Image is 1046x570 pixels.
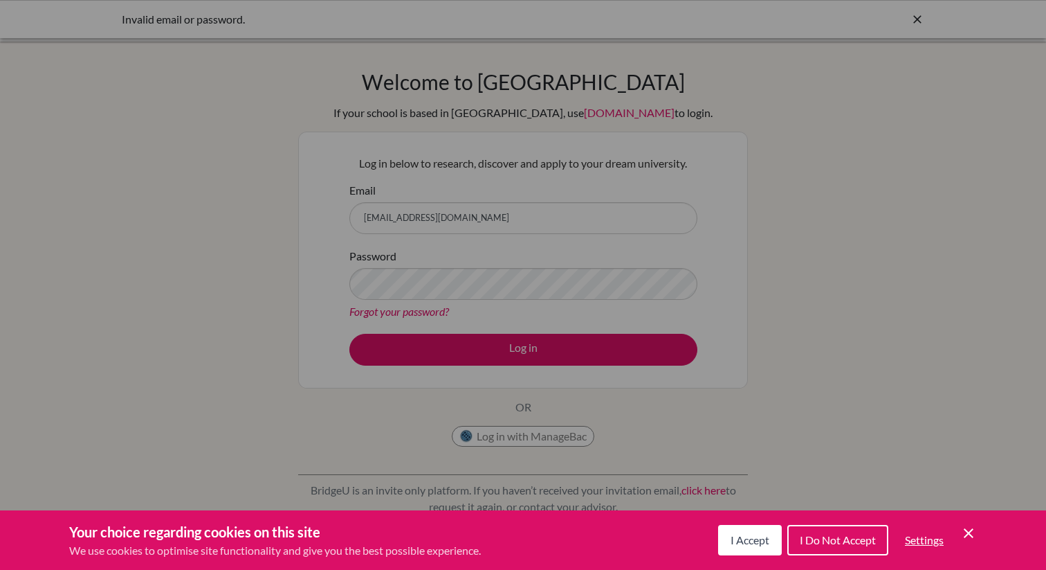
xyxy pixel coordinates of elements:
button: Save and close [960,525,977,542]
span: I Accept [731,533,769,546]
button: I Accept [718,525,782,555]
button: I Do Not Accept [787,525,888,555]
span: Settings [905,533,944,546]
h3: Your choice regarding cookies on this site [69,522,481,542]
span: I Do Not Accept [800,533,876,546]
p: We use cookies to optimise site functionality and give you the best possible experience. [69,542,481,559]
button: Settings [894,526,955,554]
